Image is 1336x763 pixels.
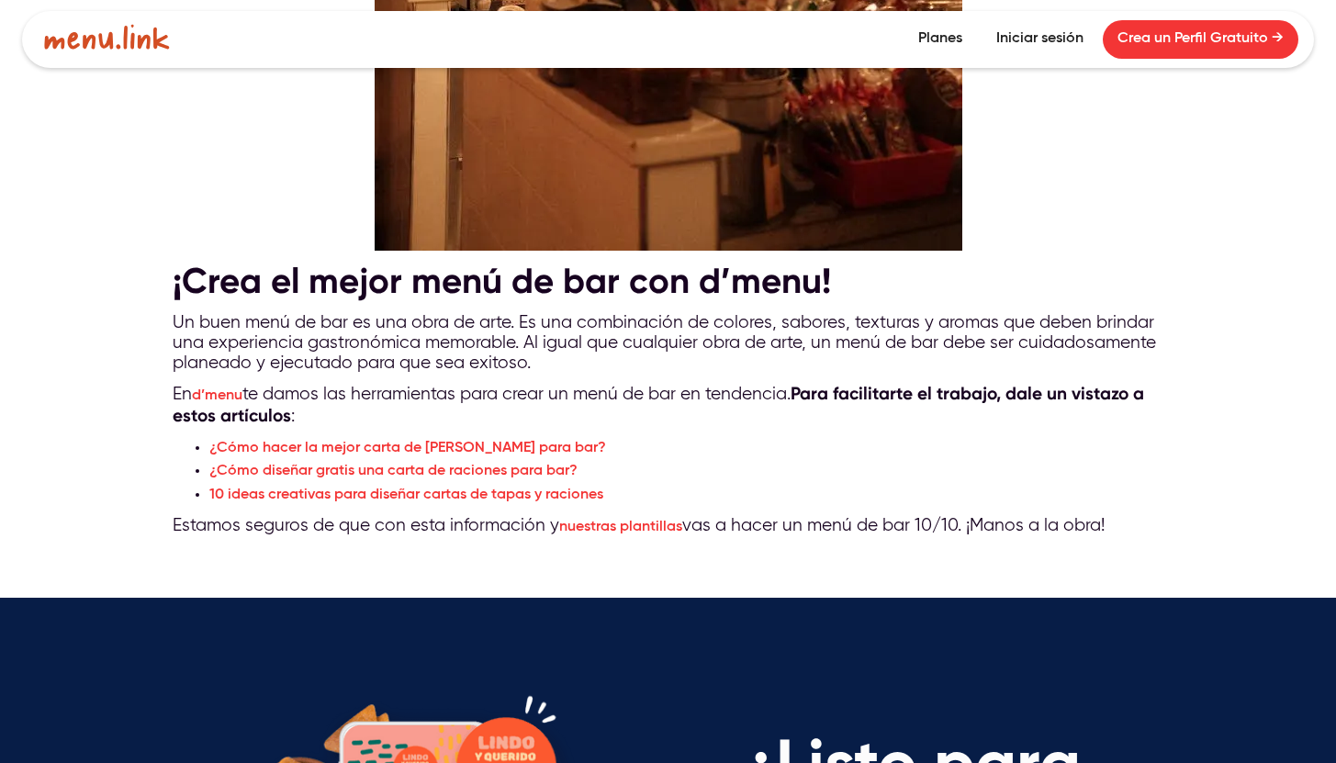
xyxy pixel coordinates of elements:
a: ¿Cómo hacer la mejor carta de [PERSON_NAME] para bar? [209,441,606,455]
p: Estamos seguros de que con esta información y vas a hacer un menú de bar 10/10. ¡Manos a la obra! [173,516,1164,537]
a: Iniciar sesión [982,20,1098,59]
strong: Para facilitarte el trabajo, dale un vistazo a estos artículos [173,383,1144,426]
a: 10 ideas creativas para diseñar cartas de tapas y raciones [209,488,603,502]
a: nuestras plantillas [559,520,682,534]
a: d’menu [192,388,242,403]
a: ¿Cómo diseñar gratis una carta de raciones para bar? [209,464,578,478]
a: Crea un Perfil Gratuito → [1103,20,1298,59]
p: Un buen menú de bar es una obra de arte. Es una combinación de colores, sabores, texturas y aroma... [173,313,1164,375]
a: Planes [904,20,977,59]
h2: ¡Crea el mejor menú de bar con d’menu! [173,260,1164,302]
p: En te damos las herramientas para crear un menú de bar en tendencia. : [173,384,1164,428]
